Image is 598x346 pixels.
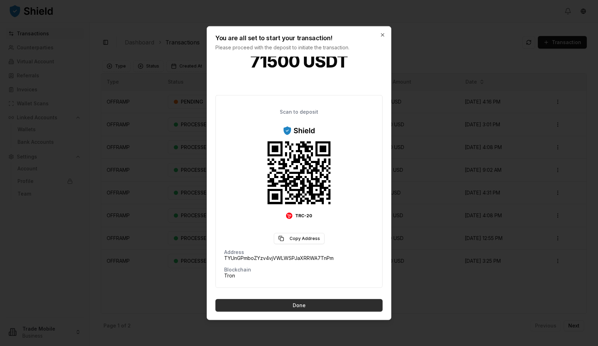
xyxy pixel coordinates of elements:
[215,39,383,84] h1: 71500 USDT
[215,35,369,41] h2: You are all set to start your transaction!
[224,249,244,254] p: Address
[274,233,325,244] button: Copy Address
[283,125,315,135] img: ShieldPay Logo
[215,299,383,311] button: Done
[286,212,292,219] img: Tron Logo
[224,254,334,261] span: TYUnGPmboZYzv4vjVWLWSPJaXRRWA7TnPm
[295,213,312,218] span: TRC-20
[280,109,318,114] p: Scan to deposit
[224,272,235,279] span: Tron
[215,44,369,51] p: Please proceed with the deposit to initiate the transaction.
[224,267,251,272] p: Blockchain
